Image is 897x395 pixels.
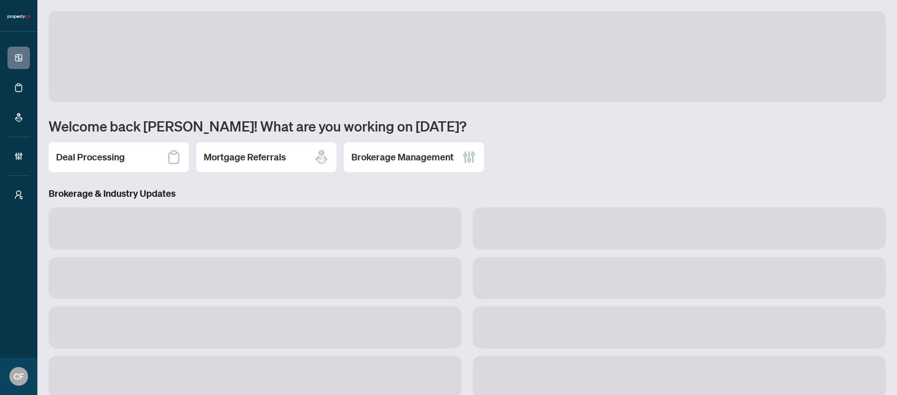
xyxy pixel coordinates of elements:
span: CF [14,370,24,383]
h2: Deal Processing [56,151,125,164]
h2: Brokerage Management [351,151,454,164]
img: logo [7,14,30,20]
h3: Brokerage & Industry Updates [49,187,886,200]
h1: Welcome back [PERSON_NAME]! What are you working on [DATE]? [49,117,886,135]
span: user-switch [14,190,23,200]
h2: Mortgage Referrals [204,151,286,164]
